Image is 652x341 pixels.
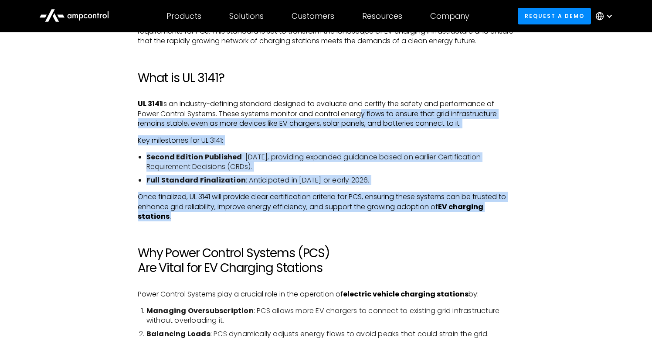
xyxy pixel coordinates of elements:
li: : PCS allows more EV chargers to connect to existing grid infrastructure without overloading it. [146,306,514,326]
p: Power Control Systems play a crucial role in the operation of by: [138,289,514,299]
h2: What is UL 3141? [138,71,514,86]
strong: EV charging stations [138,202,483,221]
div: Resources [362,11,402,21]
div: Solutions [229,11,264,21]
p: Key milestones for UL 3141: [138,136,514,145]
h2: Why Power Control Systems (PCS) Are Vital for EV Charging Stations [138,246,514,275]
strong: Second Edition Published [146,152,242,162]
li: : Anticipated in [DATE] or early 2026. [146,176,514,185]
div: Company [430,11,469,21]
div: Customers [292,11,334,21]
a: Request a demo [518,8,591,24]
li: : [DATE], providing expanded guidance based on earlier Certification Requirement Decisions (CRDs). [146,152,514,172]
div: Products [166,11,201,21]
p: Once finalized, UL 3141 will provide clear certification criteria for PCS, ensuring these systems... [138,192,514,221]
strong: Full Standard Finalization [146,175,246,185]
strong: Balancing Loads [146,329,211,339]
strong: electric vehicle charging stations [343,289,469,299]
strong: Managing Oversubscription [146,306,254,316]
strong: UL 3141 [138,99,162,109]
li: : PCS dynamically adjusts energy flows to avoid peaks that could strain the grid. [146,329,514,339]
p: is an industry-defining standard designed to evaluate and certify the safety and performance of P... [138,99,514,128]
